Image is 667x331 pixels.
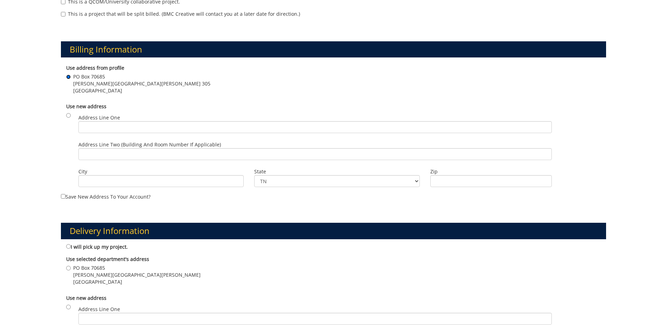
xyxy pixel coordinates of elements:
span: [GEOGRAPHIC_DATA] [73,278,201,285]
label: Address Line One [78,114,552,133]
h3: Billing Information [61,41,606,57]
input: Address Line One [78,121,552,133]
input: City [78,175,244,187]
label: City [78,168,244,175]
label: State [254,168,420,175]
span: [GEOGRAPHIC_DATA] [73,87,210,94]
label: Address Line One [78,306,552,325]
b: Use new address [66,295,106,301]
span: [PERSON_NAME][GEOGRAPHIC_DATA][PERSON_NAME] [73,271,201,278]
input: Address Line Two (Building and Room Number if applicable) [78,148,552,160]
b: Use address from profile [66,64,124,71]
label: I will pick up my project. [66,243,128,250]
span: PO Box 70685 [73,73,210,80]
span: [PERSON_NAME][GEOGRAPHIC_DATA][PERSON_NAME] 305 [73,80,210,87]
label: Zip [430,168,552,175]
input: I will pick up my project. [66,244,71,249]
input: This is a project that will be split billed. (BMC Creative will contact you at a later date for d... [61,12,65,16]
input: PO Box 70685 [PERSON_NAME][GEOGRAPHIC_DATA][PERSON_NAME] 305 [GEOGRAPHIC_DATA] [66,75,71,79]
label: This is a project that will be split billed. (BMC Creative will contact you at a later date for d... [61,11,300,18]
h3: Delivery Information [61,223,606,239]
input: Address Line One [78,313,552,325]
input: Zip [430,175,552,187]
b: Use selected department's address [66,256,149,262]
input: Save new address to your account? [61,194,65,199]
span: PO Box 70685 [73,264,201,271]
b: Use new address [66,103,106,110]
label: Address Line Two (Building and Room Number if applicable) [78,141,552,160]
input: PO Box 70685 [PERSON_NAME][GEOGRAPHIC_DATA][PERSON_NAME] [GEOGRAPHIC_DATA] [66,266,71,270]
